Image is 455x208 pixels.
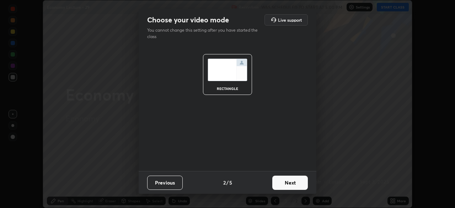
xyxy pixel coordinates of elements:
[208,59,247,81] img: normalScreenIcon.ae25ed63.svg
[213,87,242,90] div: rectangle
[223,179,226,186] h4: 2
[226,179,229,186] h4: /
[229,179,232,186] h4: 5
[272,176,308,190] button: Next
[147,27,262,40] p: You cannot change this setting after you have started the class
[278,18,302,22] h5: Live support
[147,176,183,190] button: Previous
[147,15,229,25] h2: Choose your video mode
